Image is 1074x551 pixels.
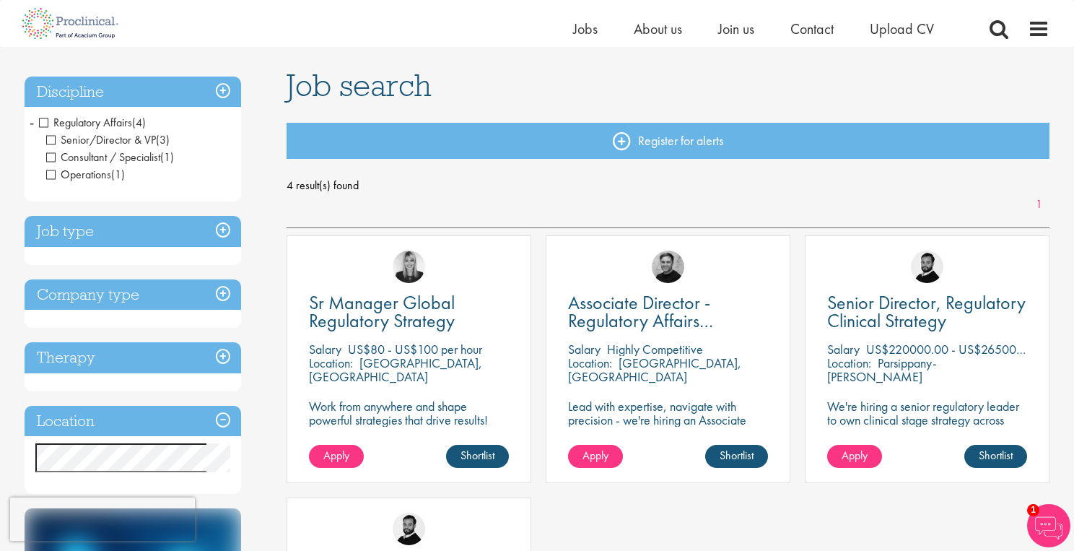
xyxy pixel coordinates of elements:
[573,19,598,38] a: Jobs
[25,279,241,311] h3: Company type
[25,77,241,108] h3: Discipline
[309,294,509,330] a: Sr Manager Global Regulatory Strategy
[287,175,1050,196] span: 4 result(s) found
[842,448,868,463] span: Apply
[568,294,768,330] a: Associate Director - Regulatory Affairs Consultant
[1027,504,1070,547] img: Chatbot
[964,445,1027,468] a: Shortlist
[568,355,741,385] p: [GEOGRAPHIC_DATA], [GEOGRAPHIC_DATA]
[46,149,160,165] span: Consultant / Specialist
[705,445,768,468] a: Shortlist
[1029,196,1049,213] a: 1
[827,399,1027,441] p: We're hiring a senior regulatory leader to own clinical stage strategy across multiple programs.
[39,115,132,130] span: Regulatory Affairs
[46,132,170,147] span: Senior/Director & VP
[568,355,612,371] span: Location:
[1027,504,1039,516] span: 1
[827,290,1026,333] span: Senior Director, Regulatory Clinical Strategy
[10,498,195,541] iframe: reCAPTCHA
[46,149,174,165] span: Consultant / Specialist
[156,132,170,147] span: (3)
[393,513,425,545] img: Nick Walker
[827,355,950,412] p: Parsippany-[PERSON_NAME][GEOGRAPHIC_DATA], [GEOGRAPHIC_DATA]
[25,342,241,373] h3: Therapy
[790,19,834,38] a: Contact
[582,448,608,463] span: Apply
[309,355,482,385] p: [GEOGRAPHIC_DATA], [GEOGRAPHIC_DATA]
[568,399,768,468] p: Lead with expertise, navigate with precision - we're hiring an Associate Director to shape regula...
[568,341,601,357] span: Salary
[25,216,241,247] h3: Job type
[46,167,111,182] span: Operations
[652,251,684,283] img: Peter Duvall
[870,19,934,38] a: Upload CV
[718,19,754,38] a: Join us
[827,445,882,468] a: Apply
[827,355,871,371] span: Location:
[323,448,349,463] span: Apply
[132,115,146,130] span: (4)
[607,341,703,357] p: Highly Competitive
[287,123,1050,159] a: Register for alerts
[911,251,943,283] img: Nick Walker
[309,399,509,468] p: Work from anywhere and shape powerful strategies that drive results! Enjoy the freedom of remote ...
[111,167,125,182] span: (1)
[393,251,425,283] img: Janelle Jones
[30,111,34,133] span: -
[46,132,156,147] span: Senior/Director & VP
[446,445,509,468] a: Shortlist
[160,149,174,165] span: (1)
[568,445,623,468] a: Apply
[39,115,146,130] span: Regulatory Affairs
[827,341,860,357] span: Salary
[287,66,432,105] span: Job search
[46,167,125,182] span: Operations
[309,341,341,357] span: Salary
[309,445,364,468] a: Apply
[309,355,353,371] span: Location:
[827,294,1027,330] a: Senior Director, Regulatory Clinical Strategy
[634,19,682,38] a: About us
[568,290,713,351] span: Associate Director - Regulatory Affairs Consultant
[309,290,455,333] span: Sr Manager Global Regulatory Strategy
[25,406,241,437] h3: Location
[348,341,482,357] p: US$80 - US$100 per hour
